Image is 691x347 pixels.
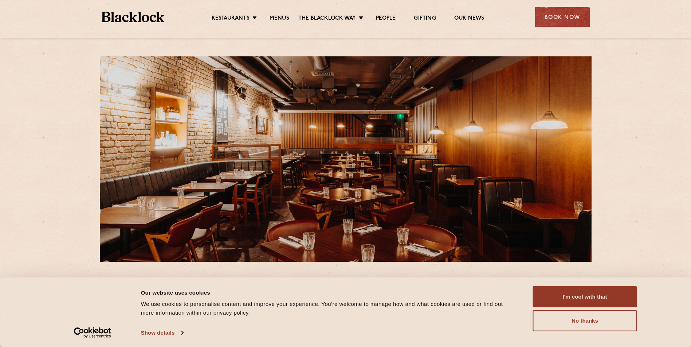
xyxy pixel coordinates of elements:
div: Our website uses cookies [141,288,517,297]
a: Usercentrics Cookiebot - opens in a new window [60,327,124,338]
div: We use cookies to personalise content and improve your experience. You're welcome to manage how a... [141,300,517,317]
a: Restaurants [212,15,250,23]
a: Our News [454,15,484,23]
a: People [376,15,396,23]
button: No thanks [533,310,637,331]
button: I'm cool with that [533,286,637,307]
a: Gifting [414,15,436,23]
a: Menus [270,15,289,23]
div: Book Now [535,7,590,27]
img: BL_Textured_Logo-footer-cropped.svg [102,12,165,22]
a: The Blacklock Way [298,15,356,23]
a: Show details [141,327,183,338]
